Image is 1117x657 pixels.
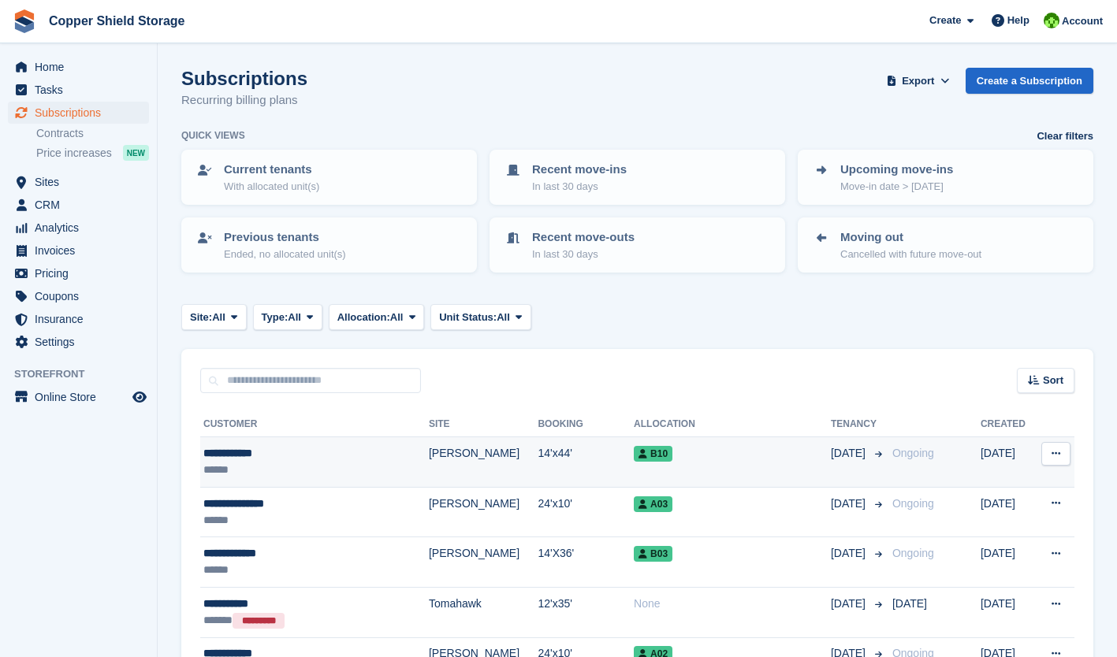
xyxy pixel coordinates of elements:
span: CRM [35,194,129,216]
a: Create a Subscription [966,68,1093,94]
th: Created [981,412,1035,437]
span: Sites [35,171,129,193]
button: Allocation: All [329,304,425,330]
a: Moving out Cancelled with future move-out [799,219,1092,271]
div: None [634,596,831,612]
td: Tomahawk [429,587,538,637]
a: menu [8,386,149,408]
span: Help [1007,13,1030,28]
th: Booking [538,412,634,437]
td: [PERSON_NAME] [429,437,538,488]
span: All [390,310,404,325]
span: Pricing [35,262,129,284]
span: Storefront [14,366,157,382]
a: menu [8,262,149,284]
p: Recurring billing plans [181,91,307,109]
span: [DATE] [831,445,869,462]
h6: Quick views [181,128,245,143]
th: Tenancy [831,412,886,437]
a: menu [8,194,149,216]
span: A03 [634,496,672,512]
span: Home [35,56,129,78]
h1: Subscriptions [181,68,307,89]
img: Stephanie Wirhanowicz [1044,13,1059,28]
span: Type: [262,310,289,325]
td: 14'x44' [538,437,634,488]
span: Ongoing [892,447,934,459]
p: Ended, no allocated unit(s) [224,247,346,262]
p: With allocated unit(s) [224,179,319,195]
span: Settings [35,331,129,353]
td: [PERSON_NAME] [429,487,538,537]
td: [PERSON_NAME] [429,537,538,588]
span: Subscriptions [35,102,129,124]
th: Allocation [634,412,831,437]
p: Moving out [840,228,981,247]
span: Allocation: [337,310,390,325]
a: menu [8,56,149,78]
a: menu [8,308,149,330]
span: Online Store [35,386,129,408]
p: Recent move-outs [532,228,635,247]
button: Type: All [253,304,322,330]
div: NEW [123,145,149,161]
span: Analytics [35,217,129,239]
a: Preview store [130,388,149,406]
span: B10 [634,446,672,462]
span: All [497,310,510,325]
p: Previous tenants [224,228,346,247]
a: Contracts [36,126,149,141]
a: menu [8,217,149,239]
span: Unit Status: [439,310,497,325]
p: Move-in date > [DATE] [840,179,953,195]
span: [DATE] [831,545,869,562]
p: Recent move-ins [532,161,627,179]
span: Invoices [35,239,129,262]
td: 14'X36' [538,537,634,588]
span: Export [902,73,934,89]
td: [DATE] [981,537,1035,588]
td: [DATE] [981,437,1035,488]
span: Ongoing [892,547,934,559]
a: Price increases NEW [36,144,149,161]
span: [DATE] [892,597,927,610]
a: Copper Shield Storage [43,8,191,34]
span: Price increases [36,146,112,161]
span: All [212,310,225,325]
a: Previous tenants Ended, no allocated unit(s) [183,219,475,271]
span: Create [929,13,961,28]
p: In last 30 days [532,247,635,262]
span: Sort [1043,373,1063,388]
th: Customer [200,412,429,437]
span: B03 [634,546,672,562]
button: Site: All [181,304,247,330]
td: 12'x35' [538,587,634,637]
a: Current tenants With allocated unit(s) [183,151,475,203]
a: menu [8,239,149,262]
button: Unit Status: All [430,304,531,330]
a: menu [8,79,149,101]
td: [DATE] [981,487,1035,537]
p: Upcoming move-ins [840,161,953,179]
p: Current tenants [224,161,319,179]
a: Upcoming move-ins Move-in date > [DATE] [799,151,1092,203]
span: Coupons [35,285,129,307]
span: [DATE] [831,596,869,612]
a: menu [8,331,149,353]
p: Cancelled with future move-out [840,247,981,262]
a: menu [8,102,149,124]
span: Account [1062,13,1103,29]
button: Export [884,68,953,94]
span: All [288,310,301,325]
a: menu [8,285,149,307]
span: Tasks [35,79,129,101]
td: [DATE] [981,587,1035,637]
p: In last 30 days [532,179,627,195]
a: Recent move-ins In last 30 days [491,151,784,203]
span: Insurance [35,308,129,330]
a: menu [8,171,149,193]
a: Recent move-outs In last 30 days [491,219,784,271]
span: Site: [190,310,212,325]
img: stora-icon-8386f47178a22dfd0bd8f6a31ec36ba5ce8667c1dd55bd0f319d3a0aa187defe.svg [13,9,36,33]
span: [DATE] [831,496,869,512]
